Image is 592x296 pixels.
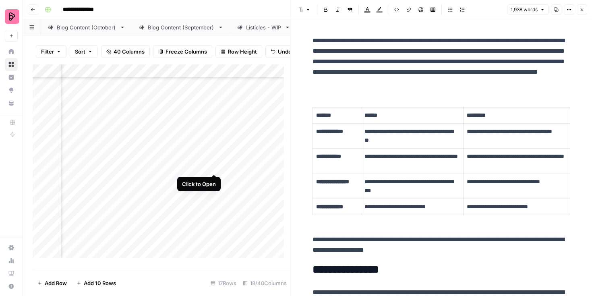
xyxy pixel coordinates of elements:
button: 1,938 words [507,4,549,15]
a: Blog Content (September) [132,19,230,35]
button: Help + Support [5,280,18,293]
span: Freeze Columns [166,48,207,56]
a: Blog Content (October) [41,19,132,35]
div: Blog Content (September) [148,23,215,31]
a: Settings [5,241,18,254]
a: Usage [5,254,18,267]
button: Add 10 Rows [72,277,121,290]
button: 40 Columns [101,45,150,58]
button: Row Height [215,45,262,58]
a: Your Data [5,97,18,110]
a: Opportunities [5,84,18,97]
img: Preply Logo [5,9,19,24]
a: Home [5,45,18,58]
span: Row Height [228,48,257,56]
div: 17 Rows [207,277,240,290]
div: Blog Content (October) [57,23,116,31]
a: Insights [5,71,18,84]
span: Undo [278,48,292,56]
span: 40 Columns [114,48,145,56]
div: Listicles - WIP [246,23,282,31]
button: Sort [70,45,98,58]
div: Click to Open [182,180,216,188]
a: Browse [5,58,18,71]
span: Add 10 Rows [84,279,116,287]
button: Workspace: Preply [5,6,18,27]
span: 1,938 words [511,6,538,13]
a: Learning Hub [5,267,18,280]
button: Filter [36,45,66,58]
span: Add Row [45,279,67,287]
button: Add Row [33,277,72,290]
span: Sort [75,48,85,56]
button: Undo [265,45,297,58]
a: Listicles - WIP [230,19,297,35]
span: Filter [41,48,54,56]
button: Freeze Columns [153,45,212,58]
div: 18/40 Columns [240,277,290,290]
